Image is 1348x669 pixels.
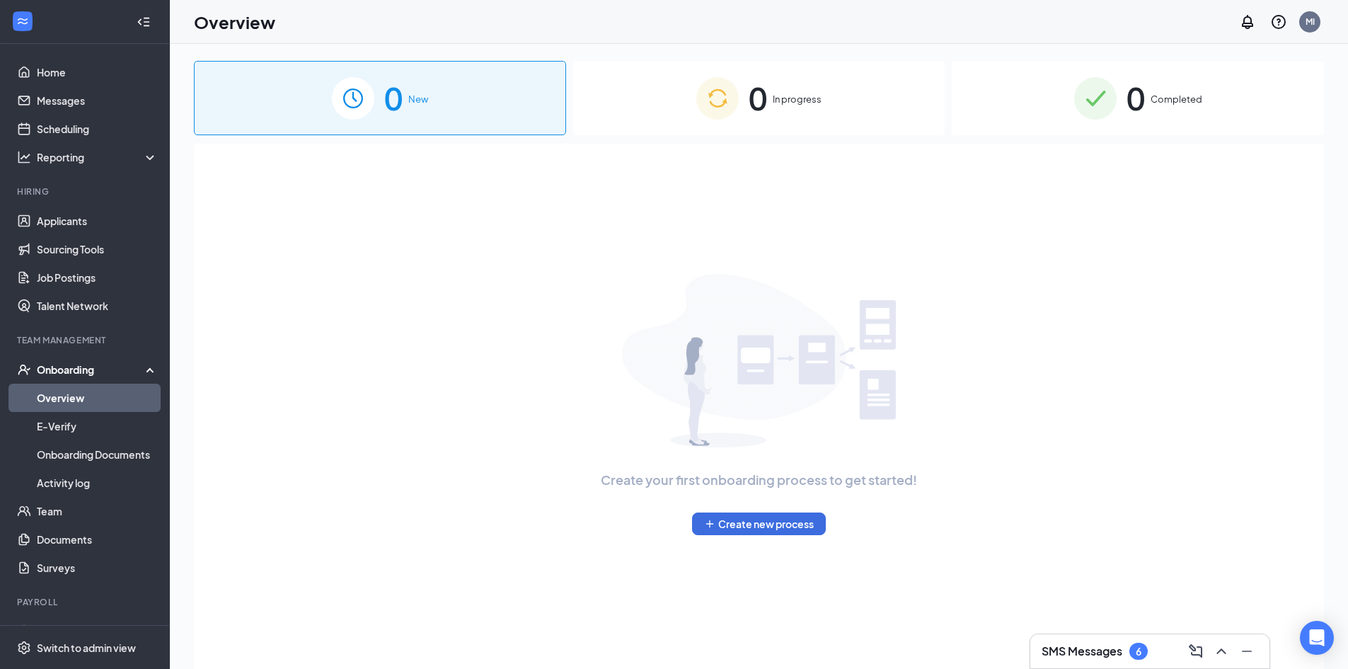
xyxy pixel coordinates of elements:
[37,263,158,292] a: Job Postings
[1187,643,1204,660] svg: ComposeMessage
[17,596,155,608] div: Payroll
[37,235,158,263] a: Sourcing Tools
[17,150,31,164] svg: Analysis
[601,470,917,490] span: Create your first onboarding process to get started!
[17,185,155,198] div: Hiring
[1185,640,1207,663] button: ComposeMessage
[37,641,136,655] div: Switch to admin view
[37,617,158,646] a: PayrollCrown
[408,92,428,106] span: New
[37,469,158,497] a: Activity log
[1300,621,1334,655] div: Open Intercom Messenger
[1136,646,1141,658] div: 6
[37,207,158,235] a: Applicants
[1151,92,1202,106] span: Completed
[1239,13,1256,30] svg: Notifications
[1306,16,1315,28] div: MI
[1213,643,1230,660] svg: ChevronUp
[37,440,158,469] a: Onboarding Documents
[1127,74,1145,122] span: 0
[37,86,158,115] a: Messages
[692,513,826,535] button: PlusCreate new process
[37,497,158,525] a: Team
[37,554,158,582] a: Surveys
[37,412,158,440] a: E-Verify
[704,518,715,530] svg: Plus
[194,10,275,34] h1: Overview
[37,150,159,164] div: Reporting
[1210,640,1233,663] button: ChevronUp
[773,92,822,106] span: In progress
[1238,643,1255,660] svg: Minimize
[37,292,158,320] a: Talent Network
[37,58,158,86] a: Home
[37,362,146,377] div: Onboarding
[1270,13,1287,30] svg: QuestionInfo
[37,115,158,143] a: Scheduling
[17,362,31,377] svg: UserCheck
[37,525,158,554] a: Documents
[17,641,31,655] svg: Settings
[16,14,30,28] svg: WorkstreamLogo
[137,15,151,29] svg: Collapse
[1042,644,1122,659] h3: SMS Messages
[37,384,158,412] a: Overview
[1235,640,1258,663] button: Minimize
[17,334,155,346] div: Team Management
[749,74,767,122] span: 0
[384,74,403,122] span: 0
